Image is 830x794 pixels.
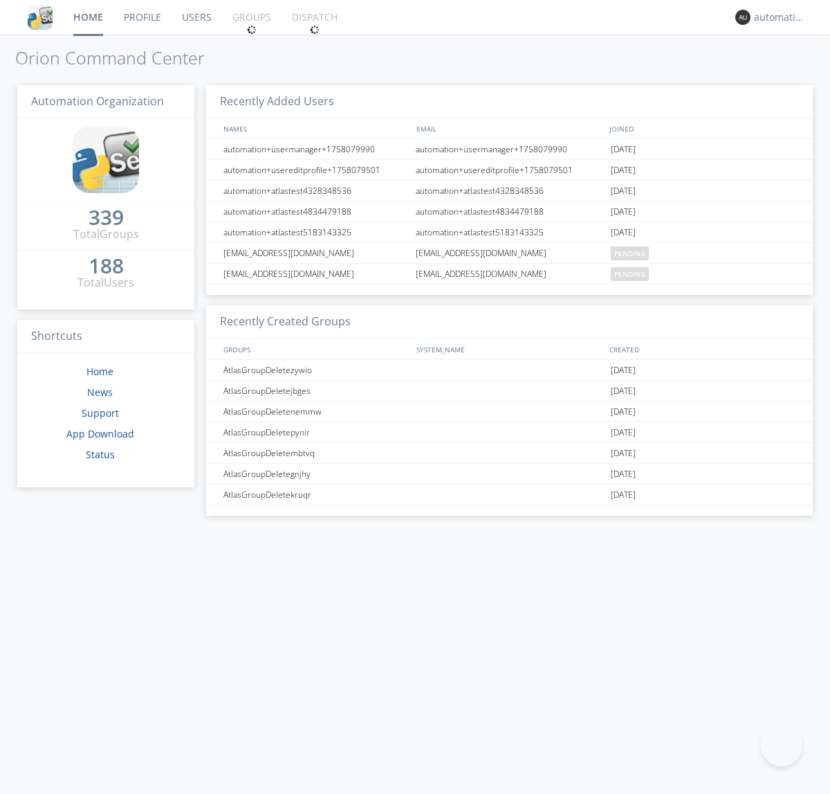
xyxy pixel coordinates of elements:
[611,485,636,505] span: [DATE]
[28,5,53,30] img: cddb5a64eb264b2086981ab96f4c1ba7
[220,264,412,284] div: [EMAIL_ADDRESS][DOMAIN_NAME]
[206,264,813,285] a: [EMAIL_ADDRESS][DOMAIN_NAME][EMAIL_ADDRESS][DOMAIN_NAME]pending
[220,443,412,463] div: AtlasGroupDeletembtvq
[89,259,124,273] div: 188
[220,360,412,380] div: AtlasGroupDeletezywio
[206,85,813,119] h3: Recently Added Users
[206,381,813,401] a: AtlasGroupDeletejbges[DATE]
[735,10,750,25] img: 373638.png
[220,181,412,201] div: automation+atlastest4328348536
[206,305,813,339] h3: Recently Created Groups
[611,181,636,201] span: [DATE]
[220,381,412,401] div: AtlasGroupDeletejbges
[206,401,813,422] a: AtlasGroupDeletenemmw[DATE]
[611,201,636,222] span: [DATE]
[310,25,320,35] img: spin.svg
[89,210,124,226] a: 339
[206,464,813,485] a: AtlasGroupDeletegnjhy[DATE]
[412,243,607,263] div: [EMAIL_ADDRESS][DOMAIN_NAME]
[220,485,412,505] div: AtlasGroupDeletekruqr
[220,118,409,138] div: NAMES
[611,246,649,260] span: pending
[611,222,636,243] span: [DATE]
[611,401,636,422] span: [DATE]
[206,422,813,443] a: AtlasGroupDeletepynir[DATE]
[206,181,813,201] a: automation+atlastest4328348536automation+atlastest4328348536[DATE]
[220,401,412,422] div: AtlasGroupDeletenemmw
[611,139,636,160] span: [DATE]
[206,139,813,160] a: automation+usermanager+1758079990automation+usermanager+1758079990[DATE]
[606,118,800,138] div: JOINED
[761,725,802,766] iframe: Toggle Customer Support
[86,365,113,378] a: Home
[606,339,800,359] div: CREATED
[220,222,412,242] div: automation+atlastest5183143325
[412,160,607,180] div: automation+usereditprofile+1758079501
[206,443,813,464] a: AtlasGroupDeletembtvq[DATE]
[412,222,607,242] div: automation+atlastest5183143325
[66,427,134,440] a: App Download
[413,339,606,359] div: SYSTEM_NAME
[87,386,113,399] a: News
[73,226,139,242] div: Total Groups
[206,485,813,505] a: AtlasGroupDeletekruqr[DATE]
[73,127,139,193] img: cddb5a64eb264b2086981ab96f4c1ba7
[206,243,813,264] a: [EMAIL_ADDRESS][DOMAIN_NAME][EMAIL_ADDRESS][DOMAIN_NAME]pending
[611,464,636,485] span: [DATE]
[206,222,813,243] a: automation+atlastest5183143325automation+atlastest5183143325[DATE]
[206,201,813,222] a: automation+atlastest4834479188automation+atlastest4834479188[DATE]
[31,93,164,109] span: Automation Organization
[611,422,636,443] span: [DATE]
[220,464,412,484] div: AtlasGroupDeletegnjhy
[412,201,607,222] div: automation+atlastest4834479188
[412,139,607,159] div: automation+usermanager+1758079990
[206,160,813,181] a: automation+usereditprofile+1758079501automation+usereditprofile+1758079501[DATE]
[413,118,606,138] div: EMAIL
[412,264,607,284] div: [EMAIL_ADDRESS][DOMAIN_NAME]
[17,320,194,354] h3: Shortcuts
[247,25,257,35] img: spin.svg
[412,181,607,201] div: automation+atlastest4328348536
[77,275,134,291] div: Total Users
[611,360,636,381] span: [DATE]
[754,10,806,24] div: automation+atlas0003
[220,139,412,159] div: automation+usermanager+1758079990
[89,210,124,224] div: 339
[82,406,119,419] a: Support
[611,443,636,464] span: [DATE]
[611,160,636,181] span: [DATE]
[206,360,813,381] a: AtlasGroupDeletezywio[DATE]
[611,267,649,281] span: pending
[220,339,409,359] div: GROUPS
[86,448,115,461] a: Status
[220,243,412,263] div: [EMAIL_ADDRESS][DOMAIN_NAME]
[220,422,412,442] div: AtlasGroupDeletepynir
[611,381,636,401] span: [DATE]
[220,201,412,222] div: automation+atlastest4834479188
[220,160,412,180] div: automation+usereditprofile+1758079501
[89,259,124,275] a: 188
